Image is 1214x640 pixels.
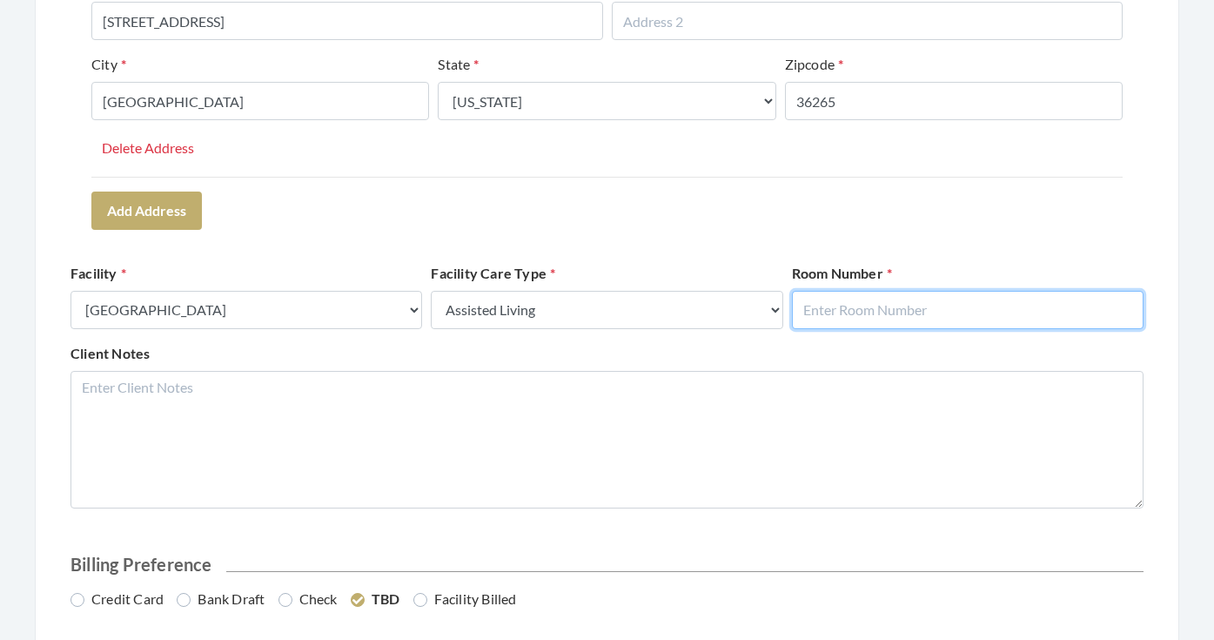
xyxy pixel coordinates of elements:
[278,589,338,610] label: Check
[70,263,126,284] label: Facility
[612,2,1123,40] input: Address 2
[91,54,126,75] label: City
[70,554,1144,575] h2: Billing Preference
[785,54,844,75] label: Zipcode
[438,54,479,75] label: State
[413,589,517,610] label: Facility Billed
[792,291,1144,329] input: Enter Room Number
[431,263,555,284] label: Facility Care Type
[91,134,205,162] button: Delete Address
[91,192,202,230] button: Add Address
[91,82,429,120] input: City
[70,343,150,364] label: Client Notes
[70,589,164,610] label: Credit Card
[785,82,1123,120] input: Zipcode
[792,263,892,284] label: Room Number
[177,589,265,610] label: Bank Draft
[351,589,400,610] label: TBD
[91,2,603,40] input: Address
